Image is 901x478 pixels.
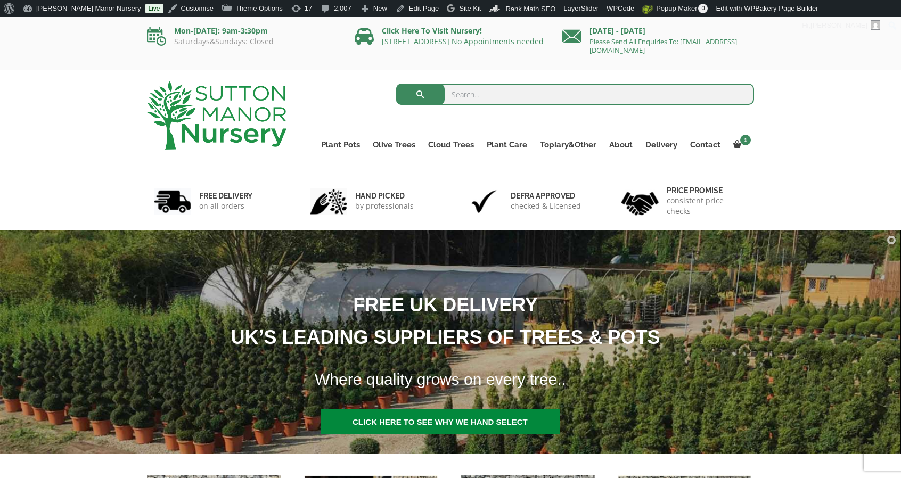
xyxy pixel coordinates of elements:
[199,201,252,211] p: on all orders
[667,195,748,217] p: consistent price checks
[355,191,414,201] h6: hand picked
[534,137,603,152] a: Topiary&Other
[459,4,481,12] span: Site Kit
[199,191,252,201] h6: FREE DELIVERY
[480,137,534,152] a: Plant Care
[396,84,755,105] input: Search...
[54,289,824,353] h1: FREE UK DELIVERY UK’S LEADING SUPPLIERS OF TREES & POTS
[684,137,727,152] a: Contact
[147,24,339,37] p: Mon-[DATE]: 9am-3:30pm
[698,4,708,13] span: 0
[740,135,751,145] span: 1
[465,188,503,215] img: 3.jpg
[562,24,754,37] p: [DATE] - [DATE]
[154,188,191,215] img: 1.jpg
[147,37,339,46] p: Saturdays&Sundays: Closed
[315,137,366,152] a: Plant Pots
[511,191,581,201] h6: Defra approved
[511,201,581,211] p: checked & Licensed
[310,188,347,215] img: 2.jpg
[798,17,884,34] a: Hi,
[382,36,544,46] a: [STREET_ADDRESS] No Appointments needed
[422,137,480,152] a: Cloud Trees
[355,201,414,211] p: by professionals
[382,26,482,36] a: Click Here To Visit Nursery!
[145,4,163,13] a: Live
[727,137,754,152] a: 1
[147,81,286,150] img: logo
[505,5,555,13] span: Rank Math SEO
[621,185,659,218] img: 4.jpg
[639,137,684,152] a: Delivery
[603,137,639,152] a: About
[366,137,422,152] a: Olive Trees
[589,37,737,55] a: Please Send All Enquiries To: [EMAIL_ADDRESS][DOMAIN_NAME]
[810,21,867,29] span: [PERSON_NAME]
[667,186,748,195] h6: Price promise
[301,364,825,395] h1: Where quality grows on every tree..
